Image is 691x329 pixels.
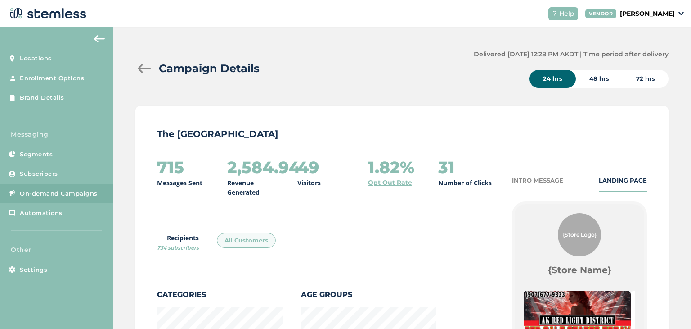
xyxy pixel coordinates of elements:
[157,178,202,187] p: Messages Sent
[157,289,283,300] label: Categories
[474,50,669,59] label: Delivered [DATE] 12:28 PM AKDT | Time period after delivery
[20,189,98,198] span: On-demand Campaigns
[157,233,199,252] label: Recipients
[548,264,611,276] label: {Store Name}
[620,9,675,18] p: [PERSON_NAME]
[7,5,86,23] img: logo-dark-0685b13c.svg
[552,11,557,16] img: icon-help-white-03924b79.svg
[559,9,574,18] span: Help
[157,128,647,140] p: The [GEOGRAPHIC_DATA]
[576,70,623,88] div: 48 hrs
[623,70,669,88] div: 72 hrs
[20,265,47,274] span: Settings
[512,176,563,185] div: INTRO MESSAGE
[20,209,63,218] span: Automations
[20,54,52,63] span: Locations
[368,158,414,176] h2: 1.82%
[297,178,321,187] p: Visitors
[157,244,199,251] span: 734 subscribers
[227,178,283,197] p: Revenue Generated
[20,150,53,159] span: Segments
[297,158,319,176] h2: 49
[217,233,276,248] div: All Customers
[646,286,691,329] iframe: Chat Widget
[20,93,64,102] span: Brand Details
[157,158,184,176] h2: 715
[563,231,597,239] span: {Store Logo}
[94,35,105,42] img: icon-arrow-back-accent-c549486e.svg
[159,60,260,77] h2: Campaign Details
[227,158,300,176] h2: 2,584.94
[20,169,58,178] span: Subscribers
[20,74,84,83] span: Enrollment Options
[368,178,412,187] a: Opt Out Rate
[438,178,492,187] p: Number of Clicks
[438,158,455,176] h2: 31
[678,12,684,15] img: icon_down-arrow-small-66adaf34.svg
[529,70,576,88] div: 24 hrs
[585,9,616,18] div: VENDOR
[301,289,436,300] label: Age Groups
[599,176,647,185] div: LANDING PAGE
